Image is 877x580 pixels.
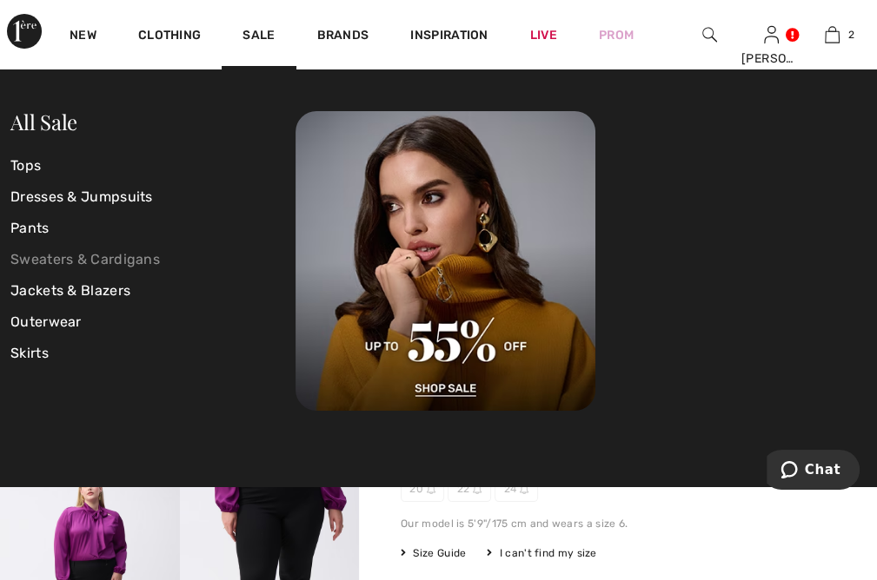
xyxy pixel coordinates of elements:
img: My Bag [825,24,840,45]
a: Live [530,26,557,44]
span: 24 [495,476,538,502]
a: All Sale [10,108,77,135]
img: My Info [764,24,779,45]
div: Our model is 5'9"/175 cm and wears a size 6. [401,516,835,531]
span: 22 [448,476,491,502]
a: Sign In [764,26,779,43]
img: 1ère Avenue [7,14,42,49]
span: Inspiration [410,28,488,46]
span: 20 [401,476,444,502]
a: Outerwear [10,306,296,338]
img: 250825113019_d881a28ff8cb6.jpg [296,111,595,411]
a: Tops [10,150,296,181]
a: Prom [599,26,634,44]
img: ring-m.svg [520,484,528,493]
img: search the website [702,24,717,45]
span: Size Guide [401,545,466,561]
a: Clothing [138,28,201,46]
a: New [70,28,96,46]
a: Pants [10,213,296,244]
img: ring-m.svg [473,484,482,493]
span: 2 [848,27,854,43]
a: Jackets & Blazers [10,275,296,306]
a: 2 [802,24,862,45]
div: I can't find my size [487,545,596,561]
a: Sweaters & Cardigans [10,244,296,275]
img: ring-m.svg [427,484,435,493]
a: Sale [243,28,275,46]
a: Brands [317,28,369,46]
a: Skirts [10,338,296,369]
a: Dresses & Jumpsuits [10,181,296,213]
div: [PERSON_NAME] [741,49,801,68]
iframe: Opens a widget where you can chat to one of our agents [767,450,860,493]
